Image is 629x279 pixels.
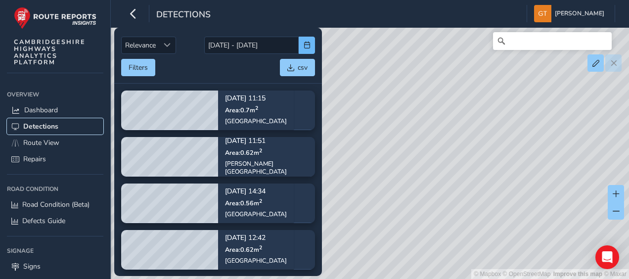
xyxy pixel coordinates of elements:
[7,243,103,258] div: Signage
[259,197,262,205] sup: 2
[225,257,287,265] div: [GEOGRAPHIC_DATA]
[23,262,41,271] span: Signs
[259,147,262,154] sup: 2
[225,235,287,242] p: [DATE] 12:42
[121,59,155,76] button: Filters
[225,160,308,176] div: [PERSON_NAME][GEOGRAPHIC_DATA]
[225,106,258,114] span: Area: 0.7 m
[7,213,103,229] a: Defects Guide
[7,87,103,102] div: Overview
[225,210,287,218] div: [GEOGRAPHIC_DATA]
[22,200,90,209] span: Road Condition (Beta)
[7,182,103,196] div: Road Condition
[259,244,262,251] sup: 2
[534,5,608,22] button: [PERSON_NAME]
[225,95,287,102] p: [DATE] 11:15
[555,5,604,22] span: [PERSON_NAME]
[225,245,262,254] span: Area: 0.62 m
[7,151,103,167] a: Repairs
[23,154,46,164] span: Repairs
[14,7,96,29] img: rr logo
[534,5,551,22] img: diamond-layout
[24,105,58,115] span: Dashboard
[298,63,308,72] span: csv
[122,37,159,53] span: Relevance
[23,122,58,131] span: Detections
[7,118,103,135] a: Detections
[280,59,315,76] button: csv
[22,216,65,226] span: Defects Guide
[7,135,103,151] a: Route View
[225,117,287,125] div: [GEOGRAPHIC_DATA]
[225,138,308,145] p: [DATE] 11:51
[225,199,262,207] span: Area: 0.56 m
[23,138,59,147] span: Route View
[493,32,612,50] input: Search
[595,245,619,269] div: Open Intercom Messenger
[7,196,103,213] a: Road Condition (Beta)
[159,37,176,53] div: Sort by Date
[156,8,211,22] span: Detections
[7,258,103,275] a: Signs
[14,39,86,66] span: CAMBRIDGESHIRE HIGHWAYS ANALYTICS PLATFORM
[7,102,103,118] a: Dashboard
[225,148,262,157] span: Area: 0.62 m
[225,188,287,195] p: [DATE] 14:34
[255,104,258,112] sup: 2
